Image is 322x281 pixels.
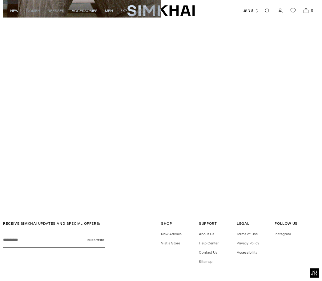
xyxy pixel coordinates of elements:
[237,251,257,255] a: Accessibility
[161,232,182,236] a: New Arrivals
[127,5,195,17] a: SIMKHAI
[72,4,98,18] a: ACCESSORIES
[87,233,105,248] button: Subscribe
[143,185,179,191] a: SPRING 2026 SHOW
[309,8,315,14] span: 0
[3,222,100,226] span: RECEIVE SIMKHAI UPDATES AND SPECIAL OFFERS:
[143,185,179,189] span: SPRING 2026 SHOW
[300,5,312,17] a: Open cart modal
[275,232,291,236] a: Instagram
[26,4,40,18] a: WOMEN
[261,5,273,17] a: Open search modal
[120,4,136,18] a: EXPLORE
[243,4,259,18] button: USD $
[199,232,214,236] a: About Us
[199,241,219,246] a: Help Center
[199,222,217,226] span: Support
[287,5,299,17] a: Wishlist
[199,251,217,255] a: Contact Us
[105,4,113,18] a: MEN
[199,260,212,264] a: Sitemap
[274,5,286,17] a: Go to the account page
[237,232,258,236] a: Terms of Use
[237,241,259,246] a: Privacy Policy
[237,222,249,226] span: Legal
[47,4,64,18] a: DRESSES
[10,4,18,18] a: NEW
[161,222,172,226] span: Shop
[161,241,180,246] a: Vist a Store
[275,222,297,226] span: Follow Us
